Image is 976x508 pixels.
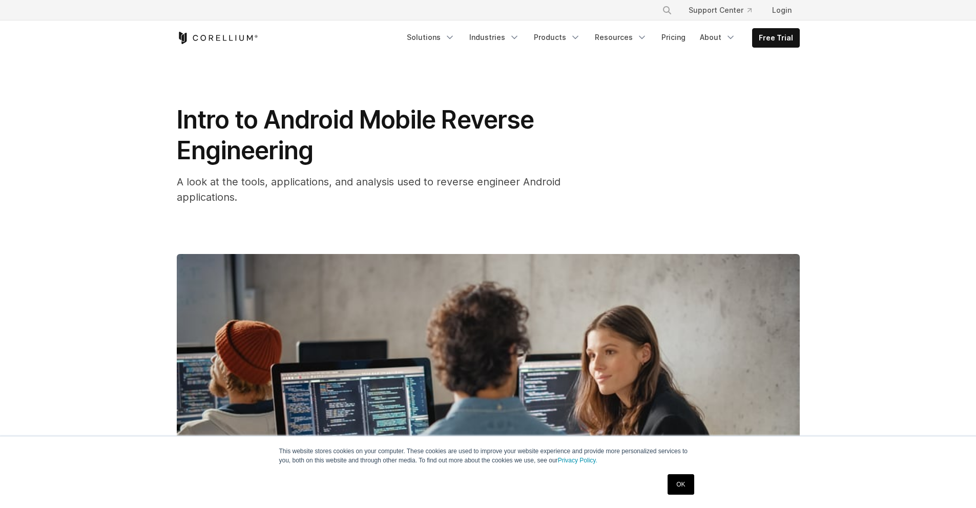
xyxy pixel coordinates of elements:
[694,28,742,47] a: About
[589,28,653,47] a: Resources
[177,176,560,203] span: A look at the tools, applications, and analysis used to reverse engineer Android applications.
[655,28,692,47] a: Pricing
[680,1,760,19] a: Support Center
[753,29,799,47] a: Free Trial
[463,28,526,47] a: Industries
[177,104,534,165] span: Intro to Android Mobile Reverse Engineering
[177,32,258,44] a: Corellium Home
[279,447,697,465] p: This website stores cookies on your computer. These cookies are used to improve your website expe...
[668,474,694,495] a: OK
[650,1,800,19] div: Navigation Menu
[658,1,676,19] button: Search
[558,457,597,464] a: Privacy Policy.
[401,28,461,47] a: Solutions
[764,1,800,19] a: Login
[528,28,587,47] a: Products
[401,28,800,48] div: Navigation Menu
